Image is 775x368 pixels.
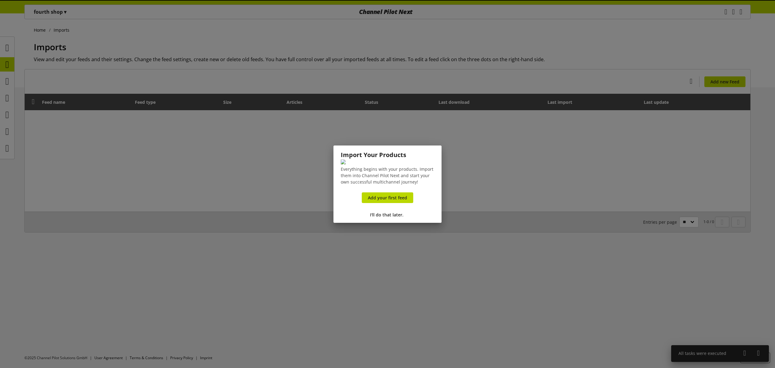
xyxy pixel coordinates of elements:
button: I'll do that later. [366,209,409,220]
img: ce2b93688b7a4d1f15e5c669d171ab6f.svg [341,159,346,164]
span: Add your first feed [368,195,407,201]
a: Add your first feed [362,192,413,203]
p: Everything begins with your products. Import them into Channel Pilot Next and start your own succ... [341,166,434,185]
h1: Import Your Products [341,150,434,159]
span: I'll do that later. [370,212,403,218]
